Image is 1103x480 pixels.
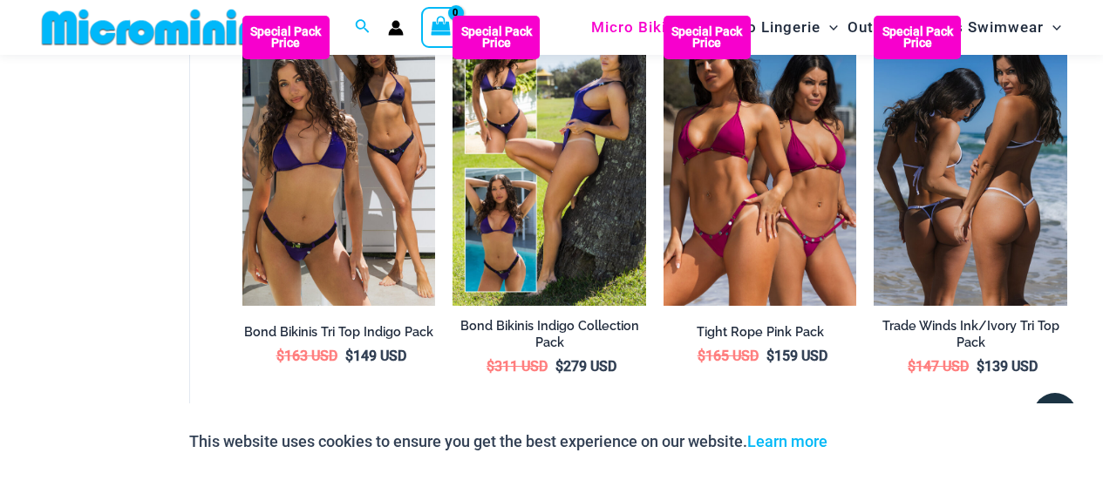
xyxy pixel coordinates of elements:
[688,5,705,50] span: Menu Toggle
[35,8,322,47] img: MM SHOP LOGO FLAT
[555,358,616,375] bdi: 279 USD
[714,5,820,50] span: Micro Lingerie
[747,432,827,450] a: Learn more
[242,26,330,49] b: Special Pack Price
[487,358,494,375] span: $
[587,5,710,50] a: Micro BikinisMenu ToggleMenu Toggle
[766,348,774,364] span: $
[487,358,548,375] bdi: 311 USD
[977,358,1038,375] bdi: 139 USD
[664,26,751,49] b: Special Pack Price
[664,16,857,305] img: Collection Pack F
[388,20,404,36] a: Account icon link
[355,17,371,38] a: Search icon link
[820,5,838,50] span: Menu Toggle
[843,5,919,50] a: OutersMenu ToggleMenu Toggle
[874,16,1067,305] a: Top Bum Pack Top Bum Pack bTop Bum Pack b
[977,358,984,375] span: $
[874,16,1067,305] img: Top Bum Pack b
[698,348,759,364] bdi: 165 USD
[897,5,915,50] span: Menu Toggle
[276,348,284,364] span: $
[345,348,353,364] span: $
[555,358,563,375] span: $
[453,16,646,305] img: Bond Inidgo Collection Pack (10)
[453,26,540,49] b: Special Pack Price
[242,324,436,341] h2: Bond Bikinis Tri Top Indigo Pack
[44,58,201,407] iframe: TrustedSite Certified
[276,348,337,364] bdi: 163 USD
[242,324,436,347] a: Bond Bikinis Tri Top Indigo Pack
[848,5,897,50] span: Outers
[664,324,857,347] a: Tight Rope Pink Pack
[664,324,857,341] h2: Tight Rope Pink Pack
[874,318,1067,357] a: Trade Winds Ink/Ivory Tri Top Pack
[453,16,646,305] a: Bond Inidgo Collection Pack (10) Bond Indigo Bikini Collection Pack Back (6)Bond Indigo Bikini Co...
[874,26,961,49] b: Special Pack Price
[919,5,1066,50] a: Mens SwimwearMenu ToggleMenu Toggle
[584,3,1068,52] nav: Site Navigation
[908,358,969,375] bdi: 147 USD
[908,358,916,375] span: $
[710,5,842,50] a: Micro LingerieMenu ToggleMenu Toggle
[345,348,406,364] bdi: 149 USD
[453,318,646,357] a: Bond Bikinis Indigo Collection Pack
[923,5,1044,50] span: Mens Swimwear
[664,16,857,305] a: Collection Pack F Collection Pack B (3)Collection Pack B (3)
[242,16,436,305] a: Bond Indigo Tri Top Pack (1) Bond Indigo Tri Top Pack Back (1)Bond Indigo Tri Top Pack Back (1)
[591,5,688,50] span: Micro Bikinis
[453,318,646,350] h2: Bond Bikinis Indigo Collection Pack
[841,421,915,463] button: Accept
[421,7,461,47] a: View Shopping Cart, empty
[874,318,1067,350] h2: Trade Winds Ink/Ivory Tri Top Pack
[1044,5,1061,50] span: Menu Toggle
[189,429,827,455] p: This website uses cookies to ensure you get the best experience on our website.
[766,348,827,364] bdi: 159 USD
[242,16,436,305] img: Bond Indigo Tri Top Pack (1)
[698,348,705,364] span: $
